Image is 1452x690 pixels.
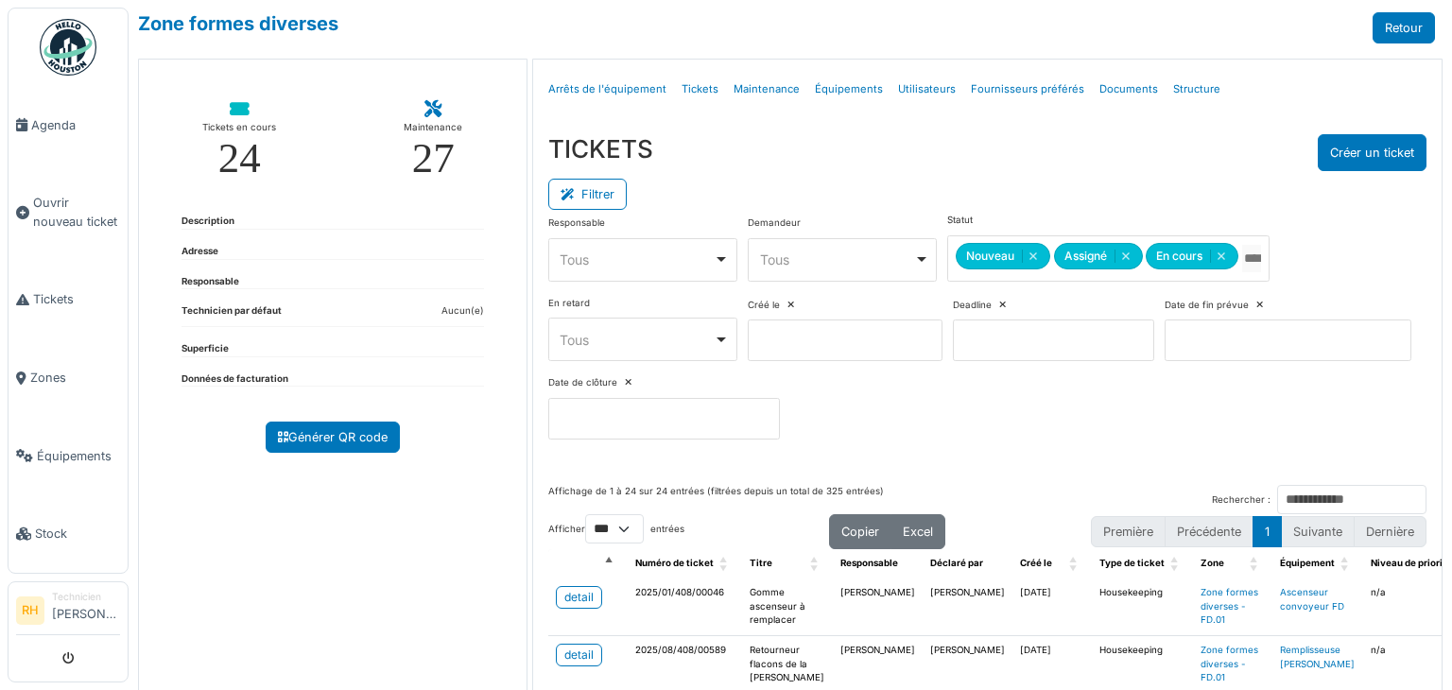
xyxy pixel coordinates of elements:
span: Tickets [33,290,120,308]
div: Technicien [52,590,120,604]
div: Tickets en cours [202,118,276,137]
button: Excel [890,514,945,549]
div: Tous [560,250,714,269]
span: Numéro de ticket [635,558,714,568]
span: Équipement: Activate to sort [1340,549,1352,578]
label: Date de fin prévue [1165,299,1249,313]
div: 24 [218,137,261,180]
div: Assigné [1054,243,1143,269]
li: RH [16,596,44,625]
a: Documents [1092,67,1166,112]
dt: Technicien par défaut [181,304,282,326]
button: Remove item: 'assigned' [1115,250,1136,263]
label: Afficher entrées [548,514,684,543]
a: Stock [9,495,128,574]
a: Tickets [9,261,128,339]
a: Remplisseuse [PERSON_NAME] [1280,645,1355,669]
label: Statut [947,214,973,228]
span: Titre [750,558,772,568]
button: Remove item: 'ongoing' [1210,250,1232,263]
label: Date de clôture [548,376,617,390]
span: Zones [30,369,120,387]
div: Tous [560,330,714,350]
span: Type de ticket: Activate to sort [1170,549,1182,578]
label: Demandeur [748,216,801,231]
a: Équipements [807,67,890,112]
input: Tous [1242,245,1261,272]
td: Gomme ascenseur à remplacer [742,578,833,636]
button: 1 [1253,516,1282,547]
a: Agenda [9,86,128,164]
dt: Responsable [181,275,239,289]
td: [PERSON_NAME] [833,578,923,636]
a: RH Technicien[PERSON_NAME] [16,590,120,635]
span: Copier [841,525,879,539]
span: Ouvrir nouveau ticket [33,194,120,230]
span: Créé le [1020,558,1052,568]
nav: pagination [1091,516,1426,547]
div: detail [564,647,594,664]
div: Tous [760,250,914,269]
h3: TICKETS [548,134,653,164]
button: Filtrer [548,179,627,210]
a: Arrêts de l'équipement [541,67,674,112]
a: Maintenance 27 [389,86,478,195]
button: Copier [829,514,891,549]
dt: Adresse [181,245,218,259]
div: Maintenance [404,118,462,137]
span: Titre: Activate to sort [810,549,821,578]
td: [PERSON_NAME] [923,578,1012,636]
label: Rechercher : [1212,493,1270,508]
span: Type de ticket [1099,558,1165,568]
span: Numéro de ticket: Activate to sort [719,549,731,578]
dt: Données de facturation [181,372,288,387]
a: Zones [9,338,128,417]
a: Structure [1166,67,1228,112]
a: Utilisateurs [890,67,963,112]
label: Deadline [953,299,992,313]
label: Responsable [548,216,605,231]
button: Remove item: 'new' [1022,250,1044,263]
a: Générer QR code [266,422,400,453]
dd: Aucun(e) [441,304,484,319]
label: En retard [548,297,590,311]
img: Badge_color-CXgf-gQk.svg [40,19,96,76]
a: Ascenseur convoyeur FD [1280,587,1344,612]
dt: Description [181,215,234,229]
div: 27 [412,137,455,180]
select: Afficherentrées [585,514,644,543]
a: Zone formes diverses - FD.01 [1201,645,1258,682]
dt: Superficie [181,342,229,356]
span: Équipements [37,447,120,465]
a: Zone formes diverses [138,12,338,35]
div: detail [564,589,594,606]
li: [PERSON_NAME] [52,590,120,630]
td: [DATE] [1012,578,1092,636]
span: Créé le: Activate to sort [1069,549,1080,578]
span: Équipement [1280,558,1335,568]
a: Ouvrir nouveau ticket [9,164,128,261]
div: Affichage de 1 à 24 sur 24 entrées (filtrées depuis un total de 325 entrées) [548,485,884,514]
div: Nouveau [956,243,1050,269]
span: Excel [903,525,933,539]
span: Niveau de priorité [1371,558,1452,568]
a: Maintenance [726,67,807,112]
td: Housekeeping [1092,578,1193,636]
span: Zone: Activate to sort [1250,549,1261,578]
span: Zone [1201,558,1224,568]
a: Retour [1373,12,1435,43]
div: En cours [1146,243,1238,269]
span: Responsable [840,558,898,568]
span: Stock [35,525,120,543]
a: detail [556,586,602,609]
a: Tickets [674,67,726,112]
a: detail [556,644,602,666]
button: Créer un ticket [1318,134,1426,171]
span: Agenda [31,116,120,134]
label: Créé le [748,299,780,313]
td: 2025/01/408/00046 [628,578,742,636]
span: Déclaré par [930,558,983,568]
a: Tickets en cours 24 [187,86,291,195]
a: Équipements [9,417,128,495]
a: Fournisseurs préférés [963,67,1092,112]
